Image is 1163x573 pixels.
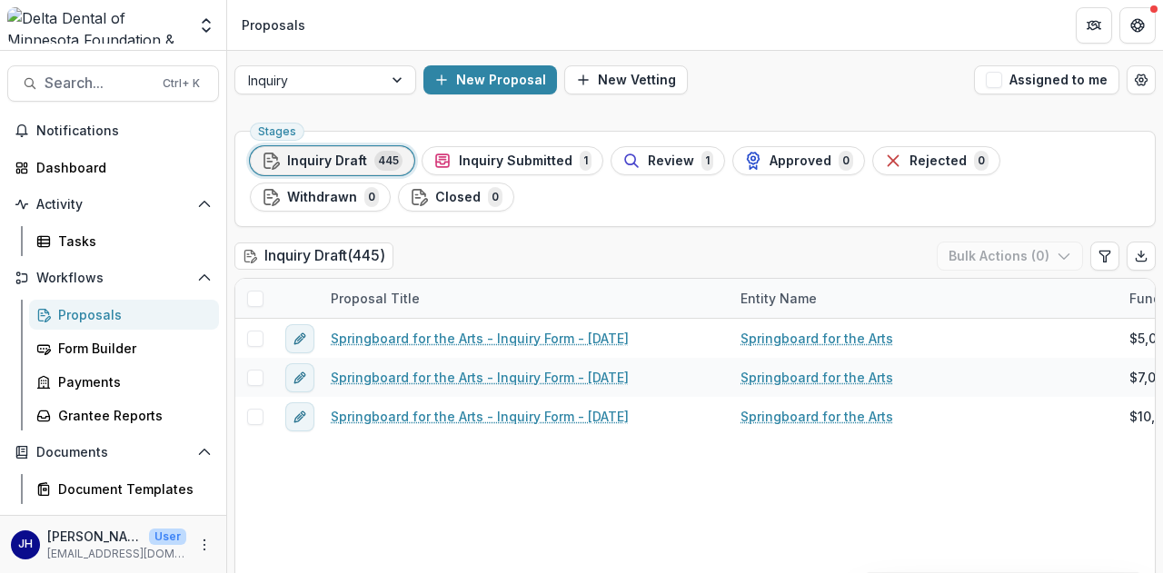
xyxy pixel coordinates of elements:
[7,7,186,44] img: Delta Dental of Minnesota Foundation & Community Giving logo
[320,279,730,318] div: Proposal Title
[374,151,403,171] span: 445
[47,527,142,546] p: [PERSON_NAME]
[234,12,313,38] nav: breadcrumb
[974,65,1119,94] button: Assigned to me
[36,197,190,212] span: Activity
[1127,65,1156,94] button: Open table manager
[1119,7,1156,44] button: Get Help
[194,534,215,556] button: More
[839,151,853,171] span: 0
[258,125,296,138] span: Stages
[149,529,186,545] p: User
[7,116,219,145] button: Notifications
[29,400,219,430] a: Grantee Reports
[611,146,725,175] button: Review1
[29,300,219,330] a: Proposals
[910,153,967,169] span: Rejected
[331,407,629,426] a: Springboard for the Arts - Inquiry Form - [DATE]
[331,368,629,387] a: Springboard for the Arts - Inquiry Form - [DATE]
[47,546,186,562] p: [EMAIL_ADDRESS][DOMAIN_NAME]
[58,406,204,425] div: Grantee Reports
[58,339,204,358] div: Form Builder
[770,153,831,169] span: Approved
[250,146,414,175] button: Inquiry Draft445
[29,367,219,397] a: Payments
[36,271,190,286] span: Workflows
[7,438,219,467] button: Open Documents
[7,190,219,219] button: Open Activity
[287,190,357,205] span: Withdrawn
[730,279,1118,318] div: Entity Name
[423,65,557,94] button: New Proposal
[36,123,212,139] span: Notifications
[58,372,204,391] div: Payments
[580,151,591,171] span: 1
[701,151,713,171] span: 1
[234,242,393,269] h2: Inquiry Draft ( 445 )
[1127,242,1156,271] button: Export table data
[488,187,502,207] span: 0
[7,511,219,540] button: Open Contacts
[18,538,33,550] div: John Howe
[285,324,314,353] button: edit
[564,65,688,94] button: New Vetting
[872,146,1000,175] button: Rejected0
[58,232,204,251] div: Tasks
[1090,242,1119,271] button: Edit table settings
[398,183,514,212] button: Closed0
[741,368,893,387] a: Springboard for the Arts
[732,146,865,175] button: Approved0
[7,65,219,102] button: Search...
[159,74,204,94] div: Ctrl + K
[331,329,629,348] a: Springboard for the Arts - Inquiry Form - [DATE]
[364,187,379,207] span: 0
[29,474,219,504] a: Document Templates
[29,333,219,363] a: Form Builder
[1076,7,1112,44] button: Partners
[285,363,314,392] button: edit
[459,153,572,169] span: Inquiry Submitted
[287,153,367,169] span: Inquiry Draft
[648,153,694,169] span: Review
[242,15,305,35] div: Proposals
[7,153,219,183] a: Dashboard
[937,242,1083,271] button: Bulk Actions (0)
[45,74,152,92] span: Search...
[320,289,431,308] div: Proposal Title
[58,305,204,324] div: Proposals
[250,183,391,212] button: Withdrawn0
[285,402,314,431] button: edit
[36,445,190,460] span: Documents
[58,479,204,499] div: Document Templates
[974,151,989,171] span: 0
[741,407,893,426] a: Springboard for the Arts
[194,7,219,44] button: Open entity switcher
[422,146,603,175] button: Inquiry Submitted1
[29,226,219,256] a: Tasks
[730,289,828,308] div: Entity Name
[435,190,481,205] span: Closed
[7,263,219,292] button: Open Workflows
[741,329,893,348] a: Springboard for the Arts
[36,158,204,177] div: Dashboard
